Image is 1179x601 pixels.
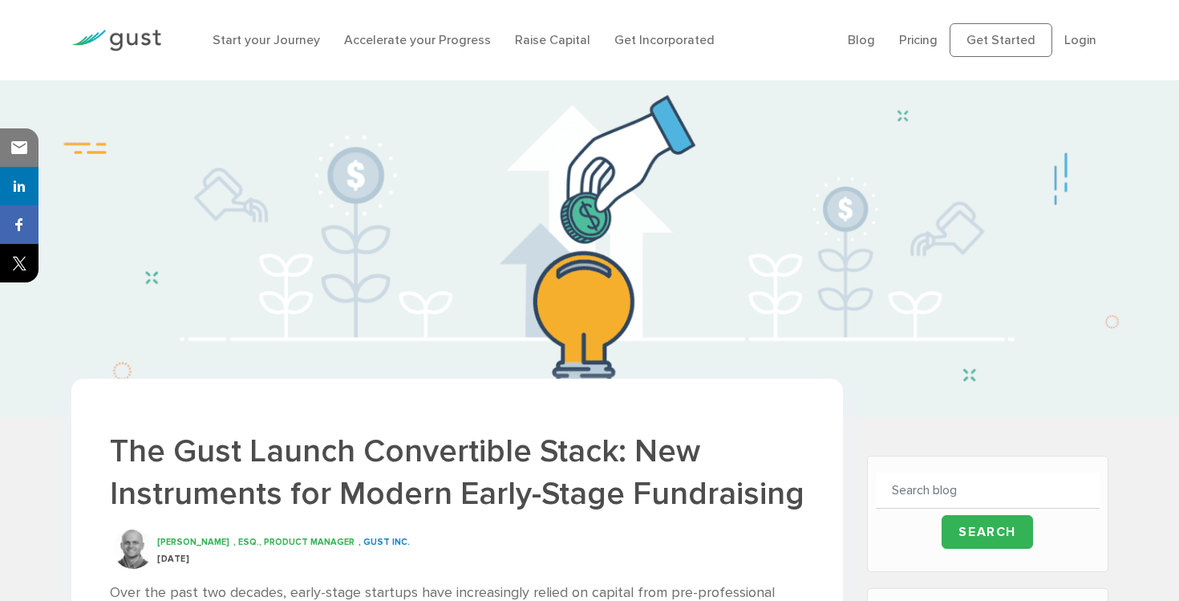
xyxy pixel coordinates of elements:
[950,23,1052,57] a: Get Started
[848,32,875,47] a: Blog
[113,529,153,569] img: Ryan Kutter
[110,430,804,515] h1: The Gust Launch Convertible Stack: New Instruments for Modern Early-Stage Fundraising
[157,554,189,564] span: [DATE]
[614,32,715,47] a: Get Incorporated
[157,537,229,547] span: [PERSON_NAME]
[233,537,355,547] span: , ESQ., PRODUCT MANAGER
[515,32,590,47] a: Raise Capital
[942,515,1033,549] input: Search
[876,473,1100,509] input: Search blog
[71,30,161,51] img: Gust Logo
[359,537,410,547] span: , GUST INC.
[899,32,938,47] a: Pricing
[213,32,320,47] a: Start your Journey
[344,32,491,47] a: Accelerate your Progress
[1064,32,1096,47] a: Login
